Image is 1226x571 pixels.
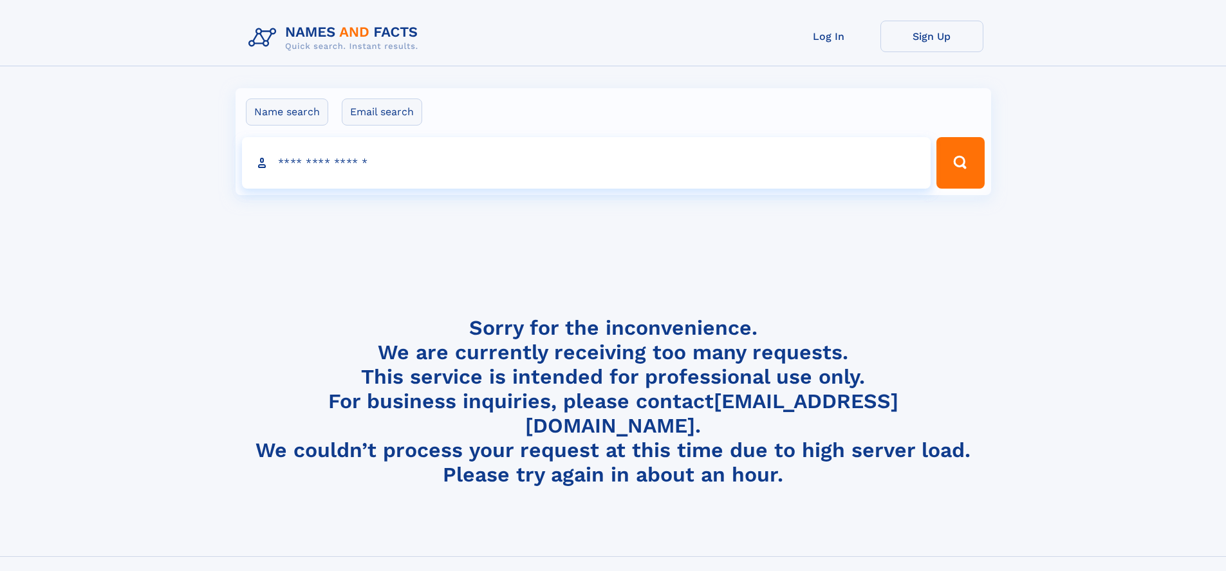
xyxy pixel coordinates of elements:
[243,21,429,55] img: Logo Names and Facts
[936,137,984,189] button: Search Button
[242,137,931,189] input: search input
[246,98,328,126] label: Name search
[525,389,898,438] a: [EMAIL_ADDRESS][DOMAIN_NAME]
[342,98,422,126] label: Email search
[243,315,983,487] h4: Sorry for the inconvenience. We are currently receiving too many requests. This service is intend...
[880,21,983,52] a: Sign Up
[777,21,880,52] a: Log In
